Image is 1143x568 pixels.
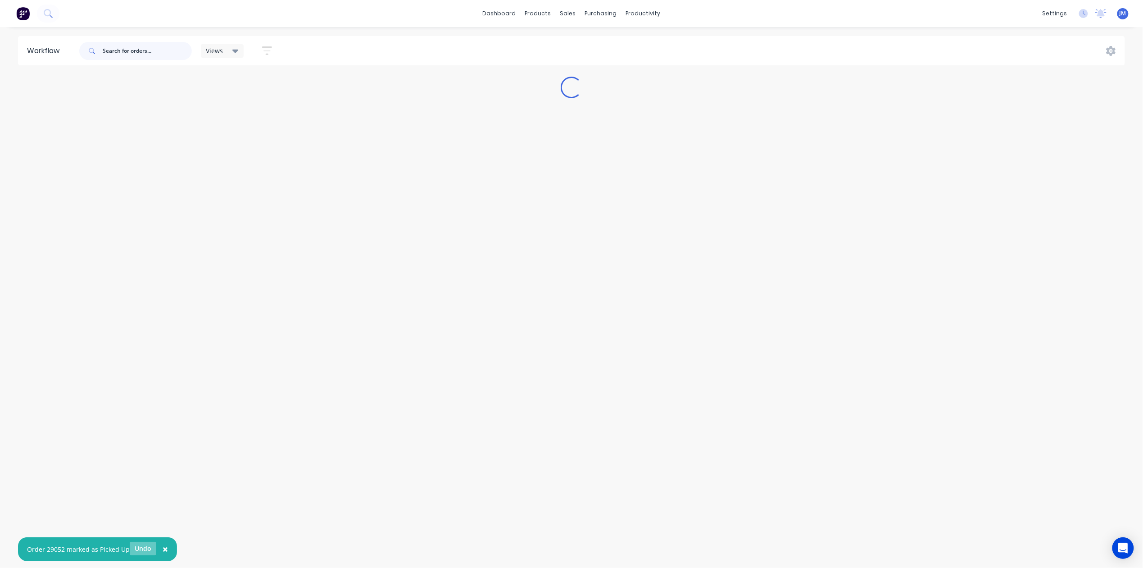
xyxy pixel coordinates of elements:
div: Workflow [27,46,64,56]
a: dashboard [478,7,521,20]
input: Search for orders... [103,42,192,60]
div: purchasing [581,7,621,20]
button: Close [154,539,177,560]
button: Undo [130,542,156,555]
span: Views [206,46,223,55]
div: productivity [621,7,665,20]
div: sales [556,7,581,20]
div: Open Intercom Messenger [1112,537,1134,559]
div: products [521,7,556,20]
img: Factory [16,7,30,20]
div: settings [1038,7,1072,20]
span: × [163,543,168,555]
span: JM [1120,9,1126,18]
div: Order 29052 marked as Picked Up [27,545,130,554]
